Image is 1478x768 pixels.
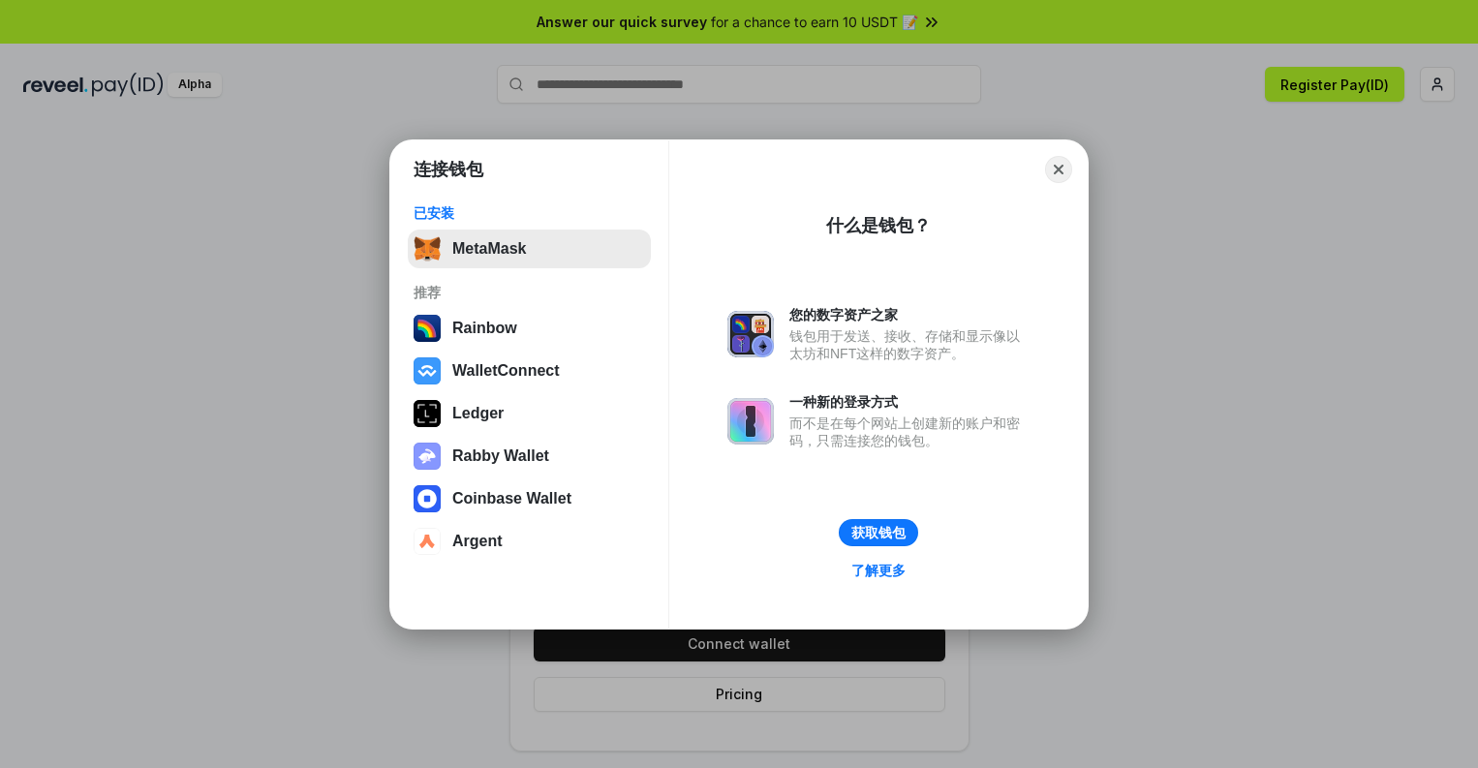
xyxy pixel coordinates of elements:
button: 获取钱包 [839,519,918,546]
img: svg+xml,%3Csvg%20xmlns%3D%22http%3A%2F%2Fwww.w3.org%2F2000%2Fsvg%22%20fill%3D%22none%22%20viewBox... [727,311,774,357]
button: Rainbow [408,309,651,348]
div: 什么是钱包？ [826,214,931,237]
a: 了解更多 [840,558,917,583]
button: WalletConnect [408,352,651,390]
div: 获取钱包 [851,524,906,541]
div: 推荐 [414,284,645,301]
img: svg+xml,%3Csvg%20xmlns%3D%22http%3A%2F%2Fwww.w3.org%2F2000%2Fsvg%22%20width%3D%2228%22%20height%3... [414,400,441,427]
div: 您的数字资产之家 [789,306,1030,323]
div: WalletConnect [452,362,560,380]
div: 而不是在每个网站上创建新的账户和密码，只需连接您的钱包。 [789,415,1030,449]
button: Argent [408,522,651,561]
div: Rainbow [452,320,517,337]
div: 了解更多 [851,562,906,579]
button: Rabby Wallet [408,437,651,476]
img: svg+xml,%3Csvg%20xmlns%3D%22http%3A%2F%2Fwww.w3.org%2F2000%2Fsvg%22%20fill%3D%22none%22%20viewBox... [727,398,774,445]
div: Coinbase Wallet [452,490,571,507]
img: svg+xml,%3Csvg%20width%3D%2228%22%20height%3D%2228%22%20viewBox%3D%220%200%2028%2028%22%20fill%3D... [414,485,441,512]
button: MetaMask [408,230,651,268]
div: 钱包用于发送、接收、存储和显示像以太坊和NFT这样的数字资产。 [789,327,1030,362]
img: svg+xml,%3Csvg%20width%3D%22120%22%20height%3D%22120%22%20viewBox%3D%220%200%20120%20120%22%20fil... [414,315,441,342]
img: svg+xml,%3Csvg%20width%3D%2228%22%20height%3D%2228%22%20viewBox%3D%220%200%2028%2028%22%20fill%3D... [414,357,441,384]
button: Close [1045,156,1072,183]
div: Argent [452,533,503,550]
img: svg+xml,%3Csvg%20width%3D%2228%22%20height%3D%2228%22%20viewBox%3D%220%200%2028%2028%22%20fill%3D... [414,528,441,555]
h1: 连接钱包 [414,158,483,181]
img: svg+xml,%3Csvg%20xmlns%3D%22http%3A%2F%2Fwww.w3.org%2F2000%2Fsvg%22%20fill%3D%22none%22%20viewBox... [414,443,441,470]
div: Rabby Wallet [452,447,549,465]
button: Ledger [408,394,651,433]
div: 一种新的登录方式 [789,393,1030,411]
button: Coinbase Wallet [408,479,651,518]
img: svg+xml,%3Csvg%20fill%3D%22none%22%20height%3D%2233%22%20viewBox%3D%220%200%2035%2033%22%20width%... [414,235,441,262]
div: 已安装 [414,204,645,222]
div: MetaMask [452,240,526,258]
div: Ledger [452,405,504,422]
